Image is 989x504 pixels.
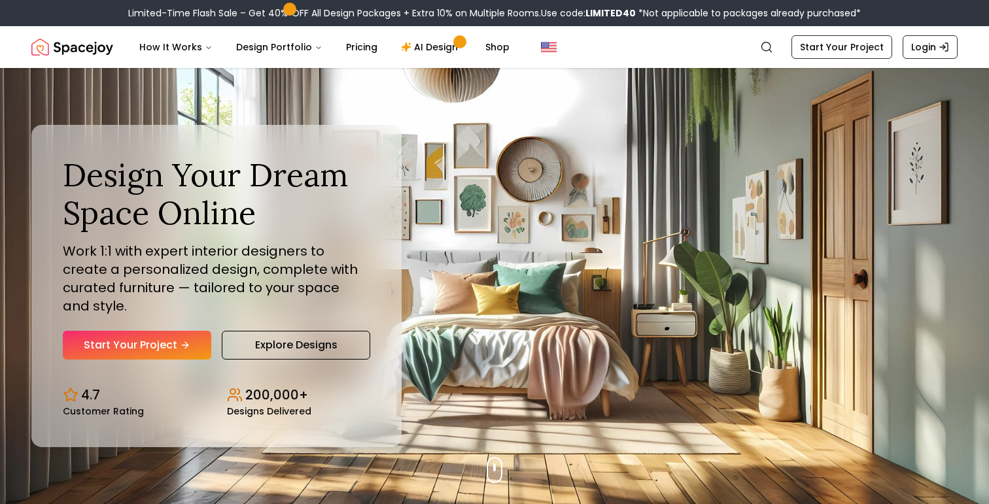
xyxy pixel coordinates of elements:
h1: Design Your Dream Space Online [63,156,370,231]
a: Explore Designs [222,331,370,360]
a: Start Your Project [791,35,892,59]
small: Customer Rating [63,407,144,416]
div: Design stats [63,375,370,416]
p: 4.7 [81,386,100,404]
a: Shop [475,34,520,60]
a: AI Design [390,34,472,60]
p: 200,000+ [245,386,308,404]
small: Designs Delivered [227,407,311,416]
nav: Main [129,34,520,60]
nav: Global [31,26,958,68]
div: Limited-Time Flash Sale – Get 40% OFF All Design Packages + Extra 10% on Multiple Rooms. [128,7,861,20]
a: Login [903,35,958,59]
p: Work 1:1 with expert interior designers to create a personalized design, complete with curated fu... [63,242,370,315]
b: LIMITED40 [585,7,636,20]
a: Start Your Project [63,331,211,360]
a: Spacejoy [31,34,113,60]
img: United States [541,39,557,55]
span: *Not applicable to packages already purchased* [636,7,861,20]
img: Spacejoy Logo [31,34,113,60]
button: Design Portfolio [226,34,333,60]
span: Use code: [541,7,636,20]
button: How It Works [129,34,223,60]
a: Pricing [336,34,388,60]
